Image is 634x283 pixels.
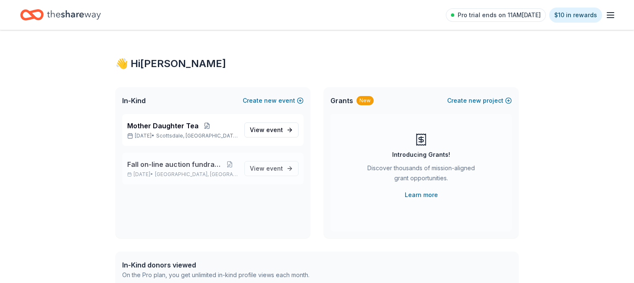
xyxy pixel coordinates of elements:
a: View event [244,161,299,176]
span: Mother Daughter Tea [127,121,199,131]
span: Fall on-line auction fundraiser [127,159,222,169]
span: Scottsdale, [GEOGRAPHIC_DATA] [156,132,238,139]
a: $10 in rewards [549,8,602,23]
div: In-Kind donors viewed [122,260,309,270]
div: 👋 Hi [PERSON_NAME] [115,57,519,70]
span: View [250,164,283,174]
p: [DATE] • [127,171,238,178]
a: Pro trial ends on 11AM[DATE] [446,8,546,22]
div: New [356,96,374,105]
span: Grants [330,96,353,106]
span: new [469,96,481,106]
span: In-Kind [122,96,146,106]
button: Createnewevent [243,96,304,106]
span: event [266,165,283,172]
span: View [250,125,283,135]
div: Discover thousands of mission-aligned grant opportunities. [364,163,478,187]
span: event [266,126,283,133]
span: Pro trial ends on 11AM[DATE] [458,10,541,20]
div: Introducing Grants! [392,150,450,160]
span: [GEOGRAPHIC_DATA], [GEOGRAPHIC_DATA] [155,171,238,178]
p: [DATE] • [127,132,238,139]
a: Home [20,5,101,25]
div: On the Pro plan, you get unlimited in-kind profile views each month. [122,270,309,280]
a: View event [244,122,299,138]
a: Learn more [405,190,438,200]
button: Createnewproject [447,96,512,106]
span: new [264,96,277,106]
